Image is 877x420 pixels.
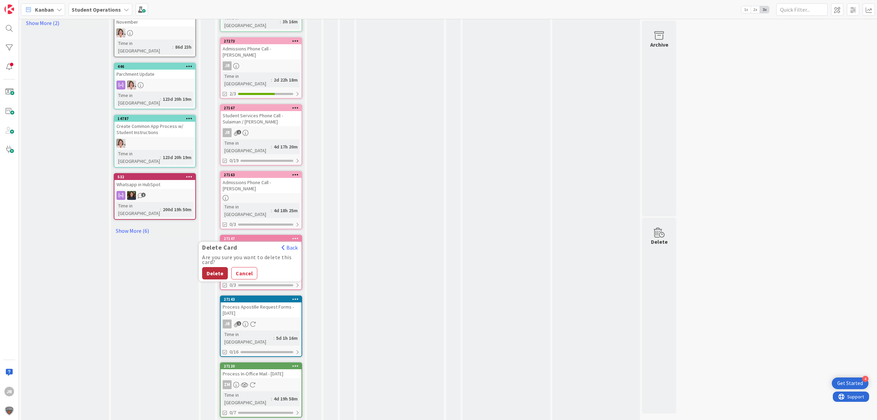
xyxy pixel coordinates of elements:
[220,296,302,357] a: 27143Process Apostille Request Forms - [DATE]JRTime in [GEOGRAPHIC_DATA]:5d 1h 16m0/16
[114,70,195,79] div: Parchment Update
[141,193,146,197] span: 1
[272,143,299,151] div: 4d 17h 20m
[862,376,868,382] div: 4
[223,203,271,218] div: Time in [GEOGRAPHIC_DATA]
[224,106,301,110] div: 27167
[116,139,125,148] img: EW
[741,6,751,13] span: 1x
[223,331,273,346] div: Time in [GEOGRAPHIC_DATA]
[221,236,301,251] div: 27147Delete CardBackAre you sure you want to delete this card?DeleteCancelJrodriguez emails - [DATE]
[272,207,299,214] div: 4d 18h 25m
[118,175,195,179] div: 532
[230,157,238,164] span: 0/19
[224,39,301,44] div: 27273
[221,111,301,126] div: Student Services Phone Call - Sulaiman / [PERSON_NAME]
[220,171,302,229] a: 27163Admissions Phone Call - [PERSON_NAME]Time in [GEOGRAPHIC_DATA]:4d 18h 25m0/3
[114,174,195,189] div: 532Whatsapp in HubSpot
[273,334,274,342] span: :
[114,63,196,109] a: 446Parchment UpdateEWTime in [GEOGRAPHIC_DATA]:123d 20h 19m
[224,364,301,369] div: 27120
[221,236,301,242] div: 27147Delete CardBackAre you sure you want to delete this card?DeleteCancel
[271,207,272,214] span: :
[114,116,195,137] div: 14787Create Common App Process w/ Student Instructions
[160,206,161,213] span: :
[114,225,196,236] a: Show More (6)
[127,81,136,89] img: EW
[221,363,301,369] div: 27120
[116,150,160,165] div: Time in [GEOGRAPHIC_DATA]
[837,380,863,387] div: Get Started
[114,122,195,137] div: Create Common App Process w/ Student Instructions
[223,391,271,406] div: Time in [GEOGRAPHIC_DATA]
[221,172,301,178] div: 27163
[114,81,195,89] div: EW
[114,173,196,220] a: 532Whatsapp in HubSpotHSTime in [GEOGRAPHIC_DATA]:200d 19h 50m
[281,18,299,25] div: 3h 16m
[114,116,195,122] div: 14787
[224,236,301,241] div: 27147
[223,72,271,87] div: Time in [GEOGRAPHIC_DATA]
[651,238,668,246] div: Delete
[223,128,232,137] div: JR
[230,221,236,228] span: 0/3
[161,154,193,161] div: 123d 20h 19m
[221,302,301,317] div: Process Apostille Request Forms - [DATE]
[114,63,195,70] div: 446
[221,178,301,193] div: Admissions Phone Call - [PERSON_NAME]
[272,76,299,84] div: 2d 22h 18m
[116,39,172,55] div: Time in [GEOGRAPHIC_DATA]
[127,191,136,200] img: HS
[271,143,272,151] span: :
[223,139,271,154] div: Time in [GEOGRAPHIC_DATA]
[280,18,281,25] span: :
[230,409,236,416] span: 0/7
[72,6,121,13] b: Student Operations
[114,191,195,200] div: HS
[237,130,241,134] span: 1
[221,38,301,44] div: 27273
[223,320,232,328] div: JR
[4,387,14,396] div: JR
[230,281,236,289] span: 0/3
[221,172,301,193] div: 27163Admissions Phone Call - [PERSON_NAME]
[116,28,125,37] img: EW
[221,363,301,378] div: 27120Process In-Office Mail - [DATE]
[114,180,195,189] div: Whatsapp in HubSpot
[172,43,173,51] span: :
[161,206,193,213] div: 200d 19h 50m
[4,406,14,416] img: avatar
[221,38,301,59] div: 27273Admissions Phone Call - [PERSON_NAME]
[116,92,160,107] div: Time in [GEOGRAPHIC_DATA]
[221,61,301,70] div: JR
[35,5,54,14] span: Kanban
[118,64,195,69] div: 446
[202,255,298,264] div: Are you sure you want to delete this card?
[221,44,301,59] div: Admissions Phone Call - [PERSON_NAME]
[114,115,196,168] a: 14787Create Common App Process w/ Student InstructionsEWTime in [GEOGRAPHIC_DATA]:123d 20h 19m
[116,202,160,217] div: Time in [GEOGRAPHIC_DATA]
[114,63,195,79] div: 446Parchment Update
[760,6,769,13] span: 3x
[271,395,272,403] span: :
[223,61,232,70] div: JR
[281,244,298,251] button: Back
[114,139,195,148] div: EW
[776,3,828,16] input: Quick Filter...
[221,320,301,328] div: JR
[832,377,868,389] div: Open Get Started checklist, remaining modules: 4
[650,40,668,49] div: Archive
[118,116,195,121] div: 14787
[221,105,301,126] div: 27167Student Services Phone Call - Sulaiman / [PERSON_NAME]
[272,395,299,403] div: 4d 19h 58m
[751,6,760,13] span: 2x
[220,37,302,99] a: 27273Admissions Phone Call - [PERSON_NAME]JRTime in [GEOGRAPHIC_DATA]:2d 22h 18m2/3
[199,244,241,251] span: Delete Card
[224,172,301,177] div: 27163
[223,14,280,29] div: Time in [GEOGRAPHIC_DATA]
[224,297,301,302] div: 27143
[274,334,299,342] div: 5d 1h 16m
[173,43,193,51] div: 86d 23h
[230,90,236,97] span: 2/3
[221,380,301,389] div: ZM
[230,348,238,356] span: 0/16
